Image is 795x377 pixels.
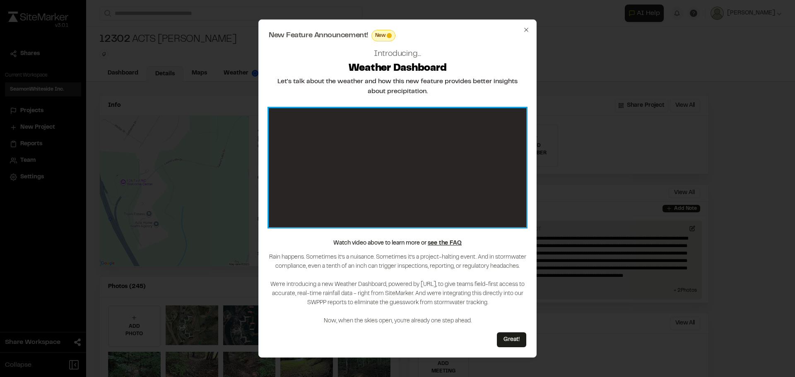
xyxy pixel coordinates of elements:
span: New [375,32,385,39]
h2: Let's talk about the weather and how this new feature provides better insights about precipitation. [269,77,526,96]
a: see the FAQ [428,241,462,246]
h2: Introducing... [374,48,421,60]
button: Great! [497,332,526,347]
div: This feature is brand new! Enjoy! [371,30,396,41]
p: Watch video above to learn more or [333,239,462,248]
p: Rain happens. Sometimes it’s a nuisance. Sometimes it’s a project-halting event. And in stormwate... [269,253,526,326]
h2: Weather Dashboard [349,62,447,75]
span: New Feature Announcement! [269,32,368,39]
span: This feature is brand new! Enjoy! [387,33,392,38]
